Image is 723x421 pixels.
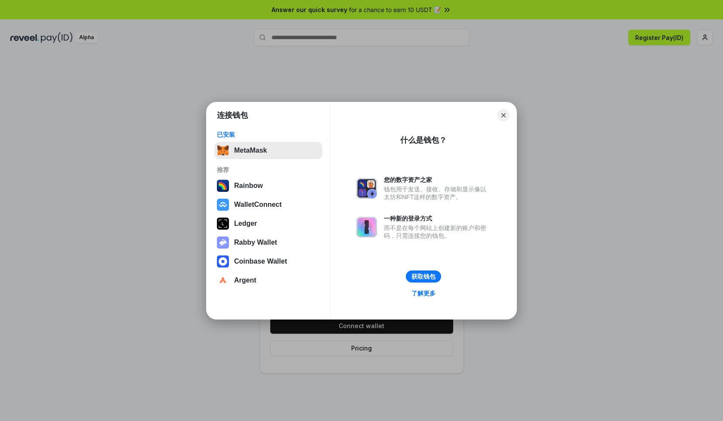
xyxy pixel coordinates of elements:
[384,185,491,201] div: 钱包用于发送、接收、存储和显示像以太坊和NFT这样的数字资产。
[234,220,257,227] div: Ledger
[411,289,436,297] div: 了解更多
[217,166,320,174] div: 推荐
[214,253,322,270] button: Coinbase Wallet
[214,177,322,194] button: Rainbow
[356,178,377,199] img: svg+xml,%3Csvg%20xmlns%3D%22http%3A%2F%2Fwww.w3.org%2F2000%2Fsvg%22%20fill%3D%22none%22%20viewBox...
[234,277,256,284] div: Argent
[411,273,436,280] div: 获取钱包
[234,147,267,154] div: MetaMask
[234,258,287,265] div: Coinbase Wallet
[217,255,229,267] img: svg+xml,%3Csvg%20width%3D%2228%22%20height%3D%2228%22%20viewBox%3D%220%200%2028%2028%22%20fill%3D...
[384,224,491,240] div: 而不是在每个网站上创建新的账户和密码，只需连接您的钱包。
[217,237,229,249] img: svg+xml,%3Csvg%20xmlns%3D%22http%3A%2F%2Fwww.w3.org%2F2000%2Fsvg%22%20fill%3D%22none%22%20viewBox...
[217,199,229,211] img: svg+xml,%3Csvg%20width%3D%2228%22%20height%3D%2228%22%20viewBox%3D%220%200%2028%2028%22%20fill%3D...
[217,110,248,120] h1: 连接钱包
[406,270,441,283] button: 获取钱包
[234,182,263,190] div: Rainbow
[214,234,322,251] button: Rabby Wallet
[214,272,322,289] button: Argent
[497,109,510,121] button: Close
[406,288,441,299] a: 了解更多
[214,196,322,213] button: WalletConnect
[384,176,491,184] div: 您的数字资产之家
[217,274,229,286] img: svg+xml,%3Csvg%20width%3D%2228%22%20height%3D%2228%22%20viewBox%3D%220%200%2028%2028%22%20fill%3D...
[217,144,229,157] img: svg+xml,%3Csvg%20fill%3D%22none%22%20height%3D%2233%22%20viewBox%3D%220%200%2035%2033%22%20width%...
[214,215,322,232] button: Ledger
[234,239,277,246] div: Rabby Wallet
[217,218,229,230] img: svg+xml,%3Csvg%20xmlns%3D%22http%3A%2F%2Fwww.w3.org%2F2000%2Fsvg%22%20width%3D%2228%22%20height%3...
[214,142,322,159] button: MetaMask
[217,180,229,192] img: svg+xml,%3Csvg%20width%3D%22120%22%20height%3D%22120%22%20viewBox%3D%220%200%20120%20120%22%20fil...
[356,217,377,237] img: svg+xml,%3Csvg%20xmlns%3D%22http%3A%2F%2Fwww.w3.org%2F2000%2Fsvg%22%20fill%3D%22none%22%20viewBox...
[217,131,320,138] div: 已安装
[234,201,282,209] div: WalletConnect
[384,215,491,222] div: 一种新的登录方式
[400,135,447,145] div: 什么是钱包？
